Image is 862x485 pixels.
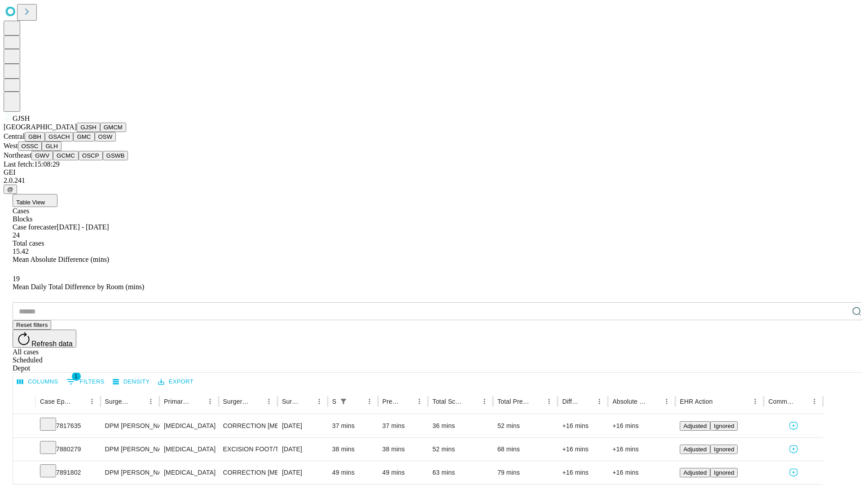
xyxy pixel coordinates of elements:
div: 1 active filter [337,395,350,408]
span: [DATE] - [DATE] [57,223,109,231]
span: West [4,142,18,150]
div: Comments [768,398,794,405]
button: Ignored [710,445,738,454]
button: Sort [300,395,313,408]
div: 68 mins [497,438,554,461]
span: Adjusted [683,423,707,429]
button: Menu [263,395,275,408]
div: Scheduled In Room Duration [332,398,336,405]
div: 38 mins [383,438,424,461]
div: Total Predicted Duration [497,398,530,405]
div: Surgery Name [223,398,249,405]
button: Menu [313,395,325,408]
button: Export [156,375,196,389]
span: Last fetch: 15:08:29 [4,160,60,168]
button: Adjusted [680,468,710,477]
button: Sort [581,395,593,408]
div: 37 mins [332,414,374,437]
div: 37 mins [383,414,424,437]
button: Menu [593,395,606,408]
div: Case Epic Id [40,398,72,405]
div: CORRECTION [MEDICAL_DATA], DISTAL [MEDICAL_DATA] [MEDICAL_DATA] [223,461,273,484]
div: [MEDICAL_DATA] [164,414,214,437]
button: OSSC [18,141,42,151]
button: Sort [351,395,363,408]
div: [MEDICAL_DATA] [164,461,214,484]
button: Menu [86,395,98,408]
button: Menu [204,395,216,408]
button: Sort [796,395,808,408]
button: Sort [400,395,413,408]
div: DPM [PERSON_NAME] [PERSON_NAME] [105,438,155,461]
button: GMCM [100,123,126,132]
button: Sort [648,395,660,408]
button: Refresh data [13,330,76,348]
button: Adjusted [680,445,710,454]
button: GLH [42,141,61,151]
div: [MEDICAL_DATA] [164,438,214,461]
span: Ignored [714,469,734,476]
span: Reset filters [16,322,48,328]
div: 7891802 [40,461,96,484]
div: GEI [4,168,858,176]
div: Surgery Date [282,398,299,405]
span: 1 [72,372,81,381]
span: Ignored [714,423,734,429]
div: Primary Service [164,398,190,405]
button: Menu [808,395,821,408]
span: Ignored [714,446,734,453]
div: +16 mins [562,461,603,484]
button: Sort [73,395,86,408]
div: [DATE] [282,438,323,461]
button: Sort [466,395,478,408]
div: Absolute Difference [612,398,647,405]
div: 36 mins [432,414,488,437]
span: 24 [13,231,20,239]
button: Sort [132,395,145,408]
button: Menu [363,395,376,408]
div: Total Scheduled Duration [432,398,465,405]
span: 15.42 [13,247,29,255]
button: Sort [250,395,263,408]
div: Predicted In Room Duration [383,398,400,405]
span: Refresh data [31,340,73,348]
span: Adjusted [683,446,707,453]
button: Menu [478,395,491,408]
div: Difference [562,398,580,405]
span: Mean Daily Total Difference by Room (mins) [13,283,144,291]
button: Expand [18,419,31,434]
div: DPM [PERSON_NAME] [PERSON_NAME] [105,461,155,484]
span: @ [7,186,13,193]
div: +16 mins [562,438,603,461]
button: Sort [191,395,204,408]
div: 79 mins [497,461,554,484]
button: Show filters [337,395,350,408]
div: DPM [PERSON_NAME] [PERSON_NAME] [105,414,155,437]
button: GSACH [45,132,73,141]
button: Menu [543,395,555,408]
button: Menu [413,395,426,408]
div: Surgeon Name [105,398,131,405]
button: Ignored [710,421,738,431]
div: 52 mins [432,438,488,461]
div: 49 mins [383,461,424,484]
span: Total cases [13,239,44,247]
div: [DATE] [282,461,323,484]
div: 2.0.241 [4,176,858,185]
button: Expand [18,442,31,458]
button: OSW [95,132,116,141]
span: Central [4,132,25,140]
span: Case forecaster [13,223,57,231]
button: GMC [73,132,94,141]
div: EXCISION FOOT/TOE SUBQ TUMOR, 1.5 CM OR MORE [223,438,273,461]
div: +16 mins [562,414,603,437]
button: GSWB [103,151,128,160]
div: CORRECTION [MEDICAL_DATA] [223,414,273,437]
div: +16 mins [612,438,671,461]
div: 63 mins [432,461,488,484]
button: GCMC [53,151,79,160]
button: Menu [749,395,761,408]
span: Table View [16,199,45,206]
span: GJSH [13,115,30,122]
div: +16 mins [612,461,671,484]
